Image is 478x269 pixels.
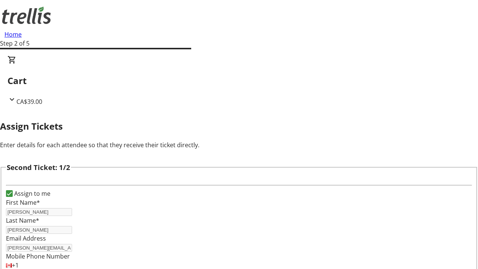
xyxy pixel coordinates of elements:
label: First Name* [6,198,40,207]
label: Last Name* [6,216,39,225]
label: Email Address [6,234,46,242]
div: CartCA$39.00 [7,55,471,106]
label: Mobile Phone Number [6,252,70,260]
span: CA$39.00 [16,98,42,106]
h2: Cart [7,74,471,87]
h3: Second Ticket: 1/2 [7,162,70,173]
label: Assign to me [13,189,50,198]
